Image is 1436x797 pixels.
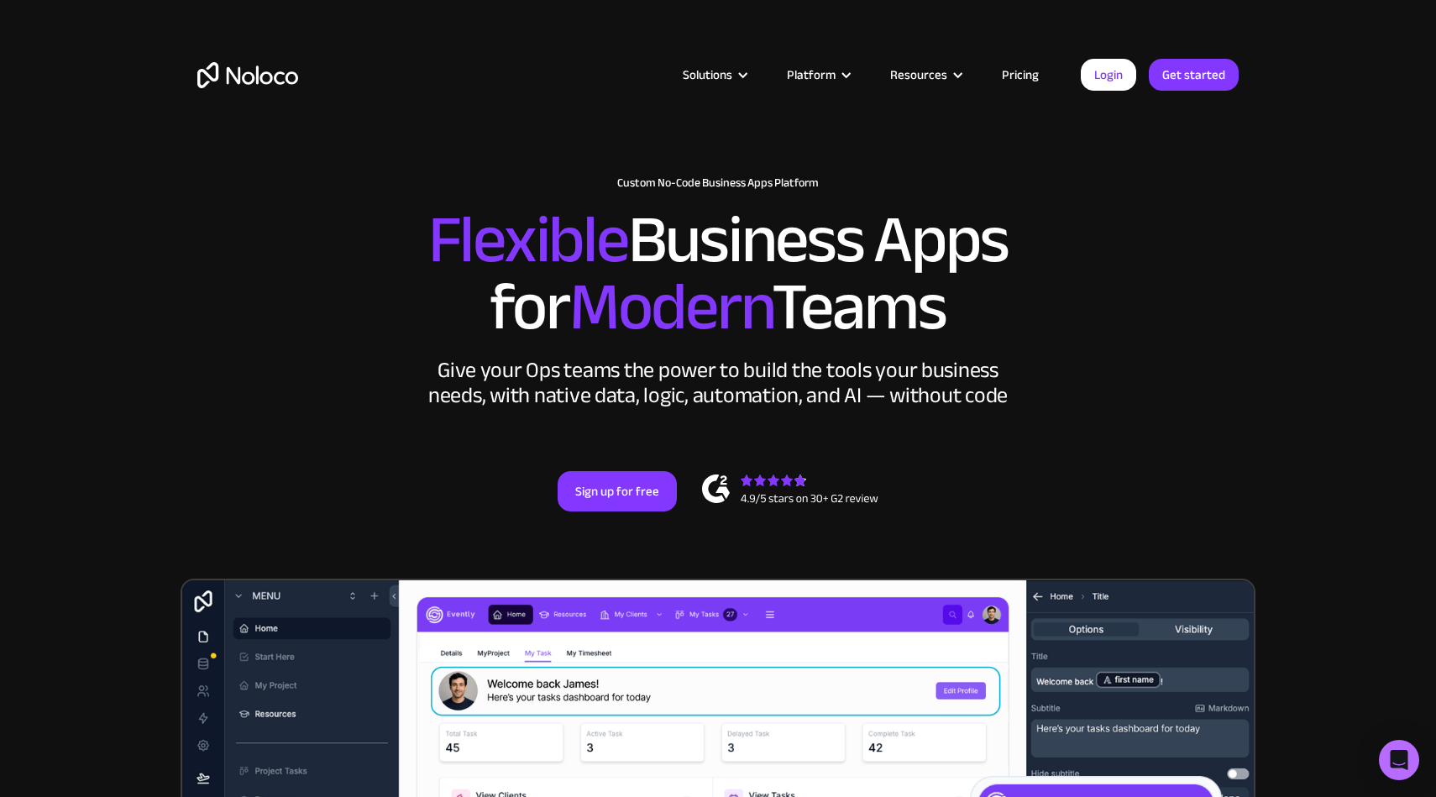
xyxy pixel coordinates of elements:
[569,244,772,370] span: Modern
[197,176,1239,190] h1: Custom No-Code Business Apps Platform
[424,358,1012,408] div: Give your Ops teams the power to build the tools your business needs, with native data, logic, au...
[428,177,628,302] span: Flexible
[1379,740,1419,780] div: Open Intercom Messenger
[197,207,1239,341] h2: Business Apps for Teams
[558,471,677,511] a: Sign up for free
[869,64,981,86] div: Resources
[981,64,1060,86] a: Pricing
[890,64,947,86] div: Resources
[1081,59,1136,91] a: Login
[787,64,836,86] div: Platform
[662,64,766,86] div: Solutions
[683,64,732,86] div: Solutions
[1149,59,1239,91] a: Get started
[766,64,869,86] div: Platform
[197,62,298,88] a: home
